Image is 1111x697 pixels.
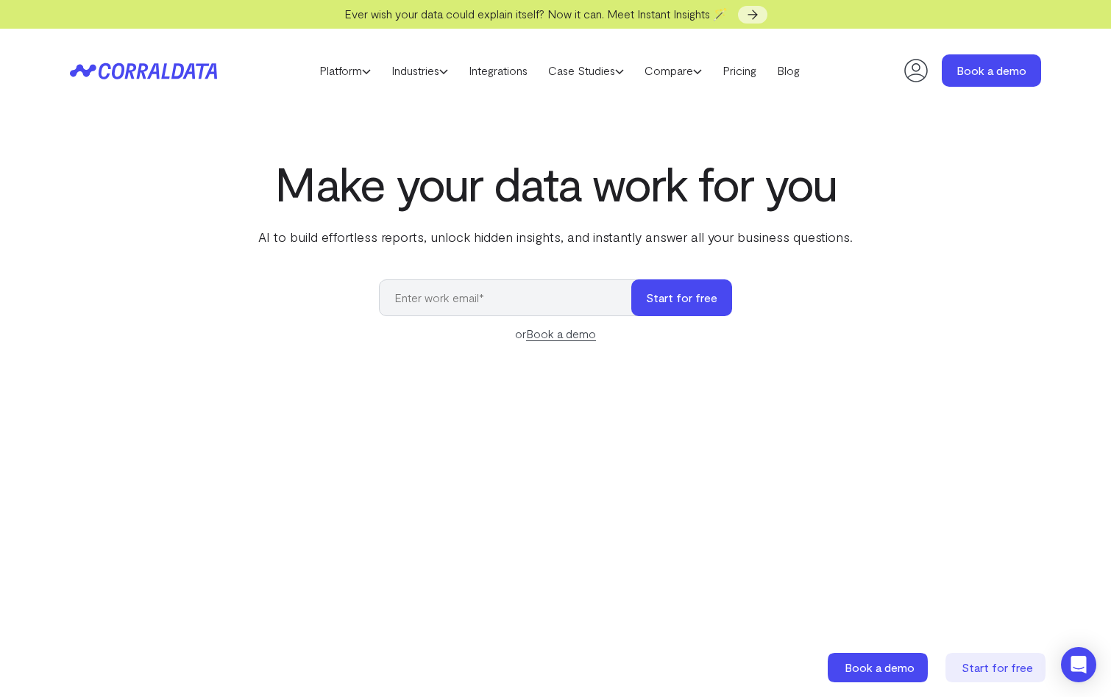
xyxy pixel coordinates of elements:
a: Case Studies [538,60,634,82]
a: Industries [381,60,458,82]
a: Book a demo [942,54,1041,87]
a: Book a demo [828,653,931,682]
a: Integrations [458,60,538,82]
div: Open Intercom Messenger [1061,647,1096,682]
button: Start for free [631,279,732,316]
a: Start for free [945,653,1048,682]
input: Enter work email* [379,279,646,316]
a: Compare [634,60,712,82]
span: Book a demo [845,660,915,674]
a: Platform [309,60,381,82]
span: Start for free [962,660,1033,674]
a: Pricing [712,60,767,82]
div: or [379,325,732,343]
a: Blog [767,60,810,82]
p: AI to build effortless reports, unlock hidden insights, and instantly answer all your business qu... [255,227,856,246]
span: Ever wish your data could explain itself? Now it can. Meet Instant Insights 🪄 [344,7,728,21]
a: Book a demo [526,326,596,341]
h1: Make your data work for you [255,157,856,210]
